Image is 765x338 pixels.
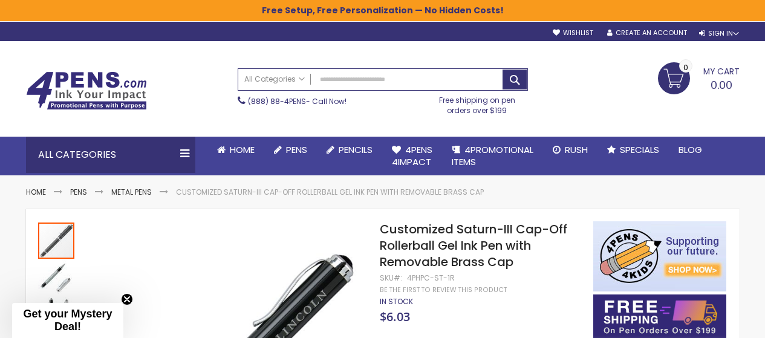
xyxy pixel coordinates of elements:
span: Home [230,143,255,156]
li: Customized Saturn-III Cap-Off Rollerball Gel Ink Pen with Removable Brass Cap [176,187,484,197]
a: 4Pens4impact [382,137,442,176]
span: Customized Saturn-III Cap-Off Rollerball Gel Ink Pen with Removable Brass Cap [380,221,567,270]
span: In stock [380,296,413,307]
a: (888) 88-4PENS [248,96,306,106]
a: Blog [669,137,712,163]
div: Customized Saturn-III Cap-Off Rollerball Gel Ink Pen with Removable Brass Cap [38,259,76,296]
a: Pencils [317,137,382,163]
a: Pens [264,137,317,163]
div: Availability [380,297,413,307]
span: Pencils [339,143,373,156]
div: Get your Mystery Deal!Close teaser [12,303,123,338]
a: Specials [597,137,669,163]
a: Create an Account [607,28,687,37]
img: Free shipping on orders over $199 [593,294,726,338]
div: Free shipping on pen orders over $199 [426,91,528,115]
span: 4PROMOTIONAL ITEMS [452,143,533,168]
a: 0.00 0 [658,62,740,93]
a: Rush [543,137,597,163]
img: Customized Saturn-III Cap-Off Rollerball Gel Ink Pen with Removable Brass Cap [38,297,74,334]
span: 0 [683,62,688,73]
a: Home [26,187,46,197]
div: All Categories [26,137,195,173]
a: All Categories [238,69,311,89]
div: Sign In [699,29,739,38]
span: All Categories [244,74,305,84]
button: Close teaser [121,293,133,305]
span: 4Pens 4impact [392,143,432,168]
span: Pens [286,143,307,156]
strong: SKU [380,273,402,283]
span: 0.00 [711,77,732,93]
div: Customized Saturn-III Cap-Off Rollerball Gel Ink Pen with Removable Brass Cap [38,221,76,259]
a: Pens [70,187,87,197]
span: $6.03 [380,308,410,325]
a: 4PROMOTIONALITEMS [442,137,543,176]
div: Customized Saturn-III Cap-Off Rollerball Gel Ink Pen with Removable Brass Cap [38,296,74,334]
span: Get your Mystery Deal! [23,308,112,333]
a: Be the first to review this product [380,285,507,294]
a: Metal Pens [111,187,152,197]
img: Customized Saturn-III Cap-Off Rollerball Gel Ink Pen with Removable Brass Cap [38,260,74,296]
span: Blog [679,143,702,156]
span: - Call Now! [248,96,347,106]
span: Rush [565,143,588,156]
img: 4pens 4 kids [593,221,726,291]
img: 4Pens Custom Pens and Promotional Products [26,71,147,110]
a: Wishlist [553,28,593,37]
div: 4PHPC-ST-1R [407,273,455,283]
span: Specials [620,143,659,156]
a: Home [207,137,264,163]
